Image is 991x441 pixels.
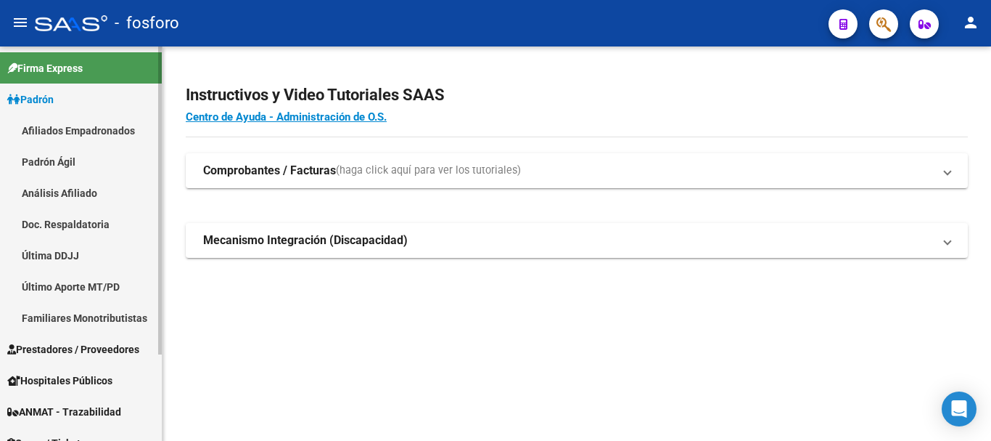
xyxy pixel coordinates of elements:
[186,153,968,188] mat-expansion-panel-header: Comprobantes / Facturas(haga click aquí para ver los tutoriales)
[203,232,408,248] strong: Mecanismo Integración (Discapacidad)
[12,14,29,31] mat-icon: menu
[336,163,521,179] span: (haga click aquí para ver los tutoriales)
[186,81,968,109] h2: Instructivos y Video Tutoriales SAAS
[7,60,83,76] span: Firma Express
[7,92,54,108] span: Padrón
[186,223,968,258] mat-expansion-panel-header: Mecanismo Integración (Discapacidad)
[7,404,121,420] span: ANMAT - Trazabilidad
[7,341,139,357] span: Prestadores / Proveedores
[7,373,112,389] span: Hospitales Públicos
[203,163,336,179] strong: Comprobantes / Facturas
[115,7,179,39] span: - fosforo
[186,110,387,124] a: Centro de Ayuda - Administración de O.S.
[942,392,976,426] div: Open Intercom Messenger
[962,14,979,31] mat-icon: person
